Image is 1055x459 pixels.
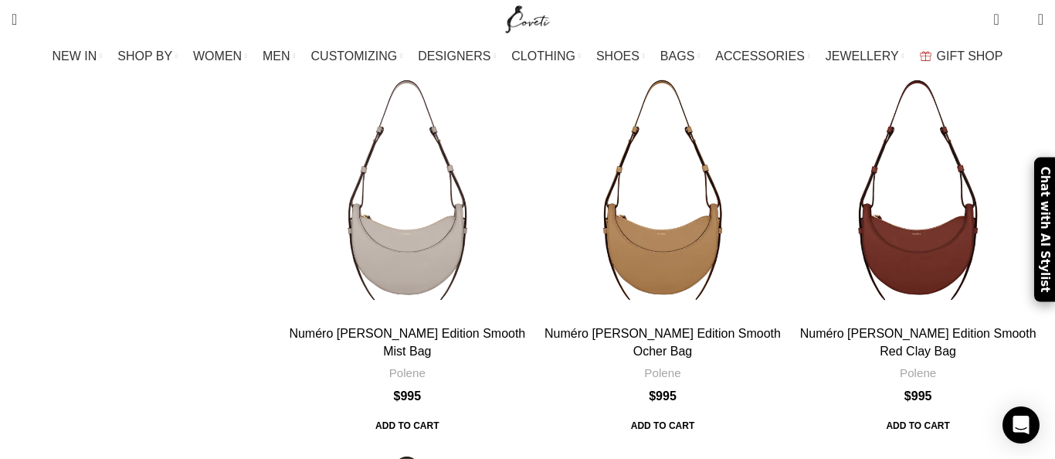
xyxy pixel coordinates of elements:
[502,12,554,25] a: Site logo
[985,4,1006,35] a: 0
[904,389,911,403] span: $
[544,327,781,357] a: Numéro [PERSON_NAME] Edition Smooth Ocher Bag
[644,365,680,381] a: Polene
[53,49,97,63] span: NEW IN
[263,41,295,72] a: MEN
[394,389,401,403] span: $
[596,49,639,63] span: SHOES
[792,68,1043,319] a: Numéro Dix Edition Smooth Red Clay Bag
[715,49,805,63] span: ACCESSORIES
[1014,15,1026,27] span: 0
[920,51,931,61] img: GiftBag
[538,68,789,319] a: Numéro Dix Edition Smooth Ocher Bag
[900,365,936,381] a: Polene
[193,41,247,72] a: WOMEN
[311,41,403,72] a: CUSTOMIZING
[311,49,398,63] span: CUSTOMIZING
[4,4,25,35] a: Search
[282,68,533,319] a: Numéro Dix Edition Smooth Mist Bag
[511,49,575,63] span: CLOTHING
[1011,4,1026,35] div: My Wishlist
[620,412,705,440] a: Add to cart: “Numéro Dix Edition Smooth Ocher Bag”
[365,412,449,440] span: Add to cart
[937,49,1003,63] span: GIFT SHOP
[4,41,1051,72] div: Main navigation
[1002,406,1040,444] div: Open Intercom Messenger
[660,49,694,63] span: BAGS
[117,41,178,72] a: SHOP BY
[620,412,705,440] span: Add to cart
[53,41,103,72] a: NEW IN
[660,41,700,72] a: BAGS
[800,327,1036,357] a: Numéro [PERSON_NAME] Edition Smooth Red Clay Bag
[511,41,581,72] a: CLOTHING
[904,389,932,403] bdi: 995
[826,49,899,63] span: JEWELLERY
[394,389,422,403] bdi: 995
[649,389,656,403] span: $
[920,41,1003,72] a: GIFT SHOP
[263,49,290,63] span: MEN
[826,41,904,72] a: JEWELLERY
[715,41,810,72] a: ACCESSORIES
[365,412,449,440] a: Add to cart: “Numéro Dix Edition Smooth Mist Bag”
[193,49,242,63] span: WOMEN
[289,327,525,357] a: Numéro [PERSON_NAME] Edition Smooth Mist Bag
[995,8,1006,19] span: 0
[117,49,172,63] span: SHOP BY
[875,412,960,440] a: Add to cart: “Numéro Dix Edition Smooth Red Clay Bag”
[389,365,426,381] a: Polene
[596,41,645,72] a: SHOES
[418,41,496,72] a: DESIGNERS
[418,49,490,63] span: DESIGNERS
[875,412,960,440] span: Add to cart
[649,389,677,403] bdi: 995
